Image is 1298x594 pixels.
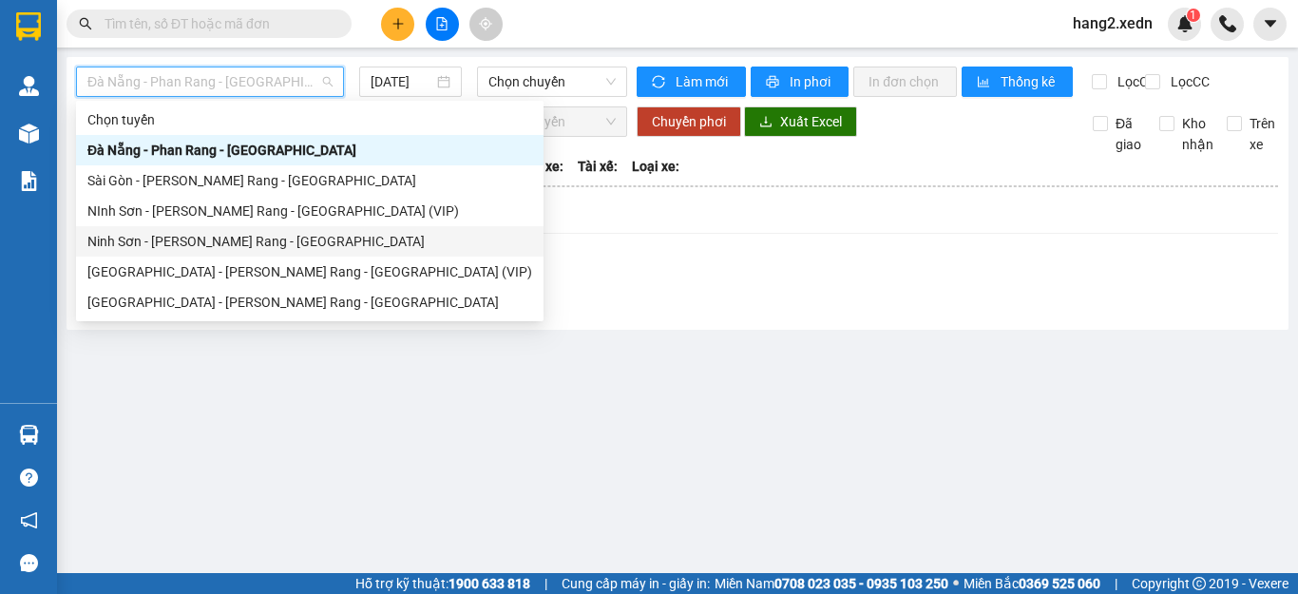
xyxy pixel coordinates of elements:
[744,106,857,137] button: downloadXuất Excel
[87,201,532,221] div: NInh Sơn - [PERSON_NAME] Rang - [GEOGRAPHIC_DATA] (VIP)
[87,292,532,313] div: [GEOGRAPHIC_DATA] - [PERSON_NAME] Rang - [GEOGRAPHIC_DATA]
[1174,113,1221,155] span: Kho nhận
[790,71,833,92] span: In phơi
[1190,9,1196,22] span: 1
[853,67,957,97] button: In đơn chọn
[76,287,544,317] div: Sài Gòn - Phan Rang - Ninh Sơn
[1058,11,1168,35] span: hang2.xedn
[1242,113,1283,155] span: Trên xe
[76,105,544,135] div: Chọn tuyến
[962,67,1073,97] button: bar-chartThống kê
[479,17,492,30] span: aim
[1193,577,1206,590] span: copyright
[527,156,563,177] span: Số xe:
[449,576,530,591] strong: 1900 633 818
[1001,71,1058,92] span: Thống kê
[76,135,544,165] div: Đà Nẵng - Phan Rang - Sài Gòn
[371,71,433,92] input: 14/09/2025
[469,8,503,41] button: aim
[637,67,746,97] button: syncLàm mới
[1019,576,1100,591] strong: 0369 525 060
[381,8,414,41] button: plus
[87,261,532,282] div: [GEOGRAPHIC_DATA] - [PERSON_NAME] Rang - [GEOGRAPHIC_DATA] (VIP)
[355,573,530,594] span: Hỗ trợ kỹ thuật:
[79,17,92,30] span: search
[652,75,668,90] span: sync
[16,12,41,41] img: logo-vxr
[76,196,544,226] div: NInh Sơn - Phan Rang - Sài Gòn (VIP)
[774,576,948,591] strong: 0708 023 035 - 0935 103 250
[20,469,38,487] span: question-circle
[87,67,333,96] span: Đà Nẵng - Phan Rang - Sài Gòn
[953,580,959,587] span: ⚪️
[977,75,993,90] span: bar-chart
[964,573,1100,594] span: Miền Bắc
[1163,71,1212,92] span: Lọc CC
[76,226,544,257] div: Ninh Sơn - Phan Rang - Sài Gòn
[632,156,679,177] span: Loại xe:
[676,71,731,92] span: Làm mới
[435,17,449,30] span: file-add
[1115,573,1117,594] span: |
[20,511,38,529] span: notification
[544,573,547,594] span: |
[1262,15,1279,32] span: caret-down
[488,67,616,96] span: Chọn chuyến
[19,171,39,191] img: solution-icon
[1110,71,1159,92] span: Lọc CR
[20,554,38,572] span: message
[751,67,849,97] button: printerIn phơi
[105,13,329,34] input: Tìm tên, số ĐT hoặc mã đơn
[562,573,710,594] span: Cung cấp máy in - giấy in:
[19,425,39,445] img: warehouse-icon
[19,124,39,144] img: warehouse-icon
[766,75,782,90] span: printer
[715,573,948,594] span: Miền Nam
[1176,15,1193,32] img: icon-new-feature
[87,109,532,130] div: Chọn tuyến
[1108,113,1149,155] span: Đã giao
[488,107,616,136] span: Chọn chuyến
[391,17,405,30] span: plus
[87,231,532,252] div: Ninh Sơn - [PERSON_NAME] Rang - [GEOGRAPHIC_DATA]
[1219,15,1236,32] img: phone-icon
[87,140,532,161] div: Đà Nẵng - Phan Rang - [GEOGRAPHIC_DATA]
[1253,8,1287,41] button: caret-down
[76,257,544,287] div: Sài Gòn - Phan Rang - Ninh Sơn (VIP)
[426,8,459,41] button: file-add
[87,170,532,191] div: Sài Gòn - [PERSON_NAME] Rang - [GEOGRAPHIC_DATA]
[19,76,39,96] img: warehouse-icon
[578,156,618,177] span: Tài xế:
[76,165,544,196] div: Sài Gòn - Phan Rang - Đà Nẵng
[1187,9,1200,22] sup: 1
[637,106,741,137] button: Chuyển phơi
